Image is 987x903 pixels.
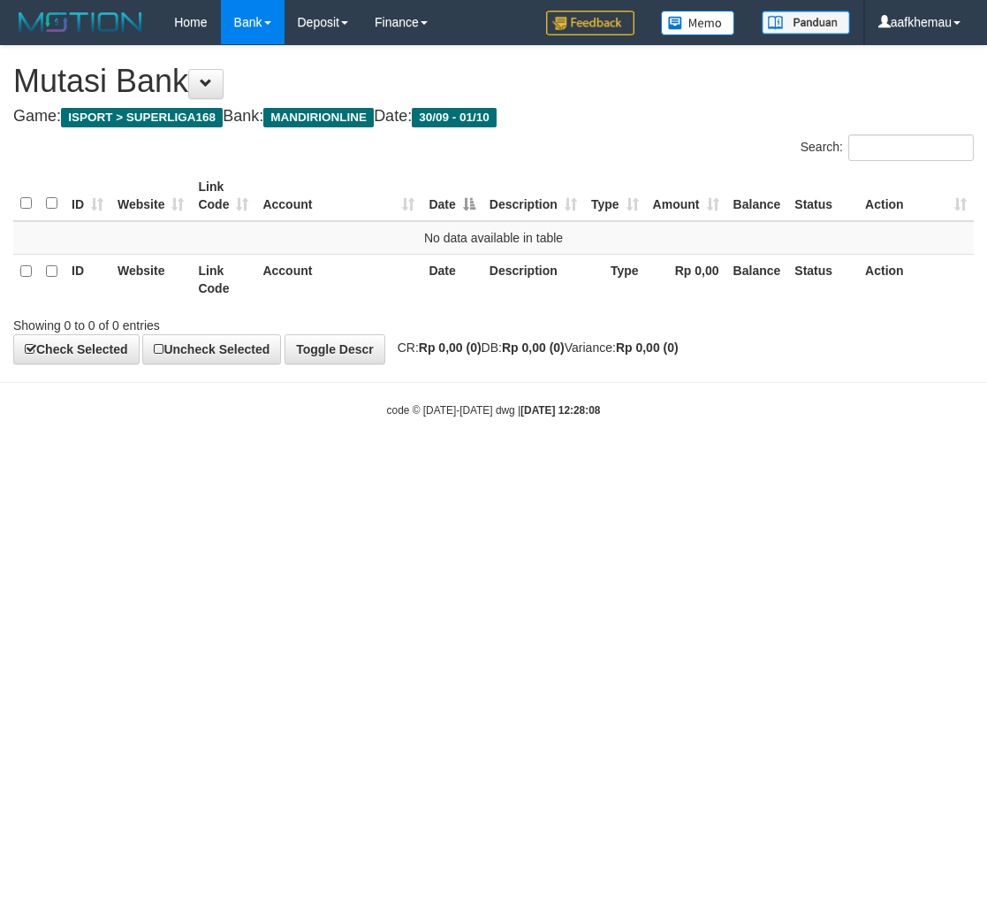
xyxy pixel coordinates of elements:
th: Action [858,254,974,304]
strong: Rp 0,00 (0) [502,341,565,355]
td: No data available in table [13,221,974,255]
th: Account [255,254,421,304]
strong: [DATE] 12:28:08 [520,404,600,417]
input: Search: [848,134,974,161]
a: Toggle Descr [285,334,385,364]
th: Website: activate to sort column ascending [110,171,191,221]
th: Link Code: activate to sort column ascending [191,171,255,221]
th: Balance [726,254,788,304]
div: Showing 0 to 0 of 0 entries [13,310,398,334]
th: Date [421,254,482,304]
th: Link Code [191,254,255,304]
th: Status [787,254,858,304]
span: 30/09 - 01/10 [412,108,497,127]
img: Feedback.jpg [546,11,634,35]
th: Account: activate to sort column ascending [255,171,421,221]
th: Type: activate to sort column ascending [584,171,646,221]
th: Description [482,254,584,304]
small: code © [DATE]-[DATE] dwg | [387,404,601,417]
strong: Rp 0,00 (0) [616,341,679,355]
span: CR: DB: Variance: [389,341,679,355]
a: Check Selected [13,334,140,364]
strong: Rp 0,00 (0) [419,341,482,355]
a: Uncheck Selected [142,334,281,364]
th: Amount: activate to sort column ascending [646,171,726,221]
img: Button%20Memo.svg [661,11,735,35]
th: Date: activate to sort column descending [421,171,482,221]
th: Action: activate to sort column ascending [858,171,974,221]
th: ID: activate to sort column ascending [65,171,110,221]
span: MANDIRIONLINE [263,108,374,127]
h4: Game: Bank: Date: [13,108,974,126]
label: Search: [801,134,974,161]
th: Rp 0,00 [646,254,726,304]
img: panduan.png [762,11,850,34]
th: Balance [726,171,788,221]
th: Description: activate to sort column ascending [482,171,584,221]
th: Type [584,254,646,304]
h1: Mutasi Bank [13,64,974,99]
th: Website [110,254,191,304]
img: MOTION_logo.png [13,9,148,35]
span: ISPORT > SUPERLIGA168 [61,108,223,127]
th: Status [787,171,858,221]
th: ID [65,254,110,304]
